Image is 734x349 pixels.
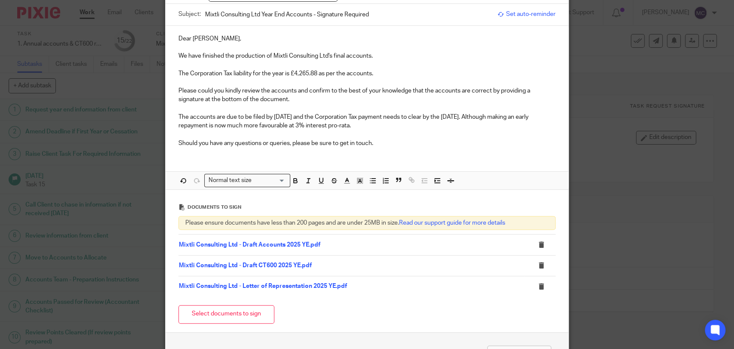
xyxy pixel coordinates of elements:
[179,242,320,248] a: Mixtli Consulting Ltd - Draft Accounts 2025 YE.pdf
[178,216,556,230] div: Please ensure documents have less than 200 pages and are under 25MB in size.
[179,263,312,269] a: Mixtli Consulting Ltd - Draft CT600 2025 YE.pdf
[206,176,253,185] span: Normal text size
[399,220,505,226] a: Read our support guide for more details
[178,69,556,78] p: The Corporation Tax liability for the year is £4,265.88 as per the accounts.
[179,283,347,289] a: Mixtli Consulting Ltd - Letter of Representation 2025 YE.pdf
[204,174,290,187] div: Search for option
[254,176,285,185] input: Search for option
[178,86,556,104] p: Please could you kindly review the accounts and confirm to the best of your knowledge that the ac...
[178,139,556,148] p: Should you have any questions or queries, please be sure to get in touch.
[178,305,274,324] button: Select documents to sign
[178,113,556,130] p: The accounts are due to be filed by [DATE] and the Corporation Tax payment needs to clear by the ...
[187,205,241,210] span: Documents to sign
